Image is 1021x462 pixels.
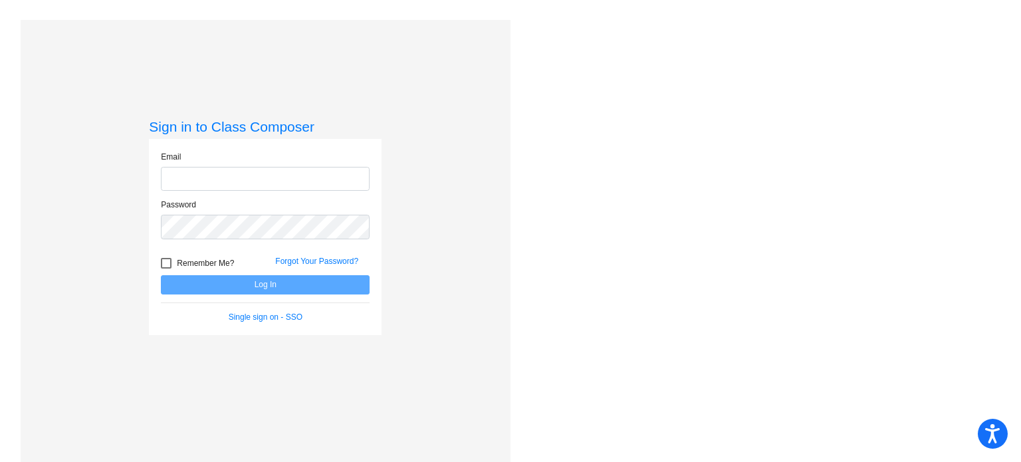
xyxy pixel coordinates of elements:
[149,118,382,135] h3: Sign in to Class Composer
[161,151,181,163] label: Email
[275,257,358,266] a: Forgot Your Password?
[177,255,234,271] span: Remember Me?
[229,312,302,322] a: Single sign on - SSO
[161,275,370,294] button: Log In
[161,199,196,211] label: Password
